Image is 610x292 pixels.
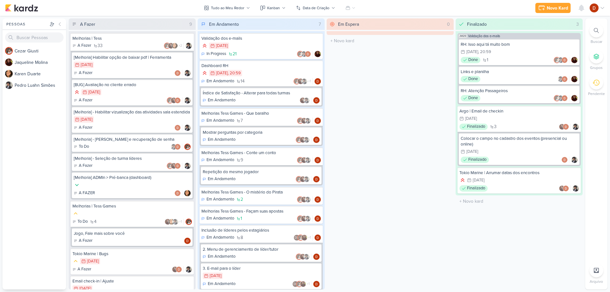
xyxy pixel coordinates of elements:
div: Colaboradores: Davi Elias Teixeira [561,157,569,163]
div: Responsável: Davi Elias Teixeira [315,78,321,85]
span: 21 [233,52,237,56]
img: Pedro Luahn Simões [305,215,311,222]
img: Cezar Giusti [554,57,560,63]
div: Prioridade Média [72,258,79,264]
img: Pedro Luahn Simões [573,185,579,192]
div: , 20:59 [478,50,491,54]
img: Cezar Giusti [186,219,192,225]
div: Responsável: Karen Duarte [184,190,191,196]
div: Responsável: Davi Elias Teixeira [184,238,191,244]
img: Davi Elias Teixeira [174,97,181,104]
div: Responsável: Pedro Luahn Simões [573,124,579,130]
div: Em Andamento [203,137,235,143]
img: Jaqueline Molina [172,266,178,273]
div: A Fazer [74,97,92,104]
img: Davi Elias Teixeira [313,137,320,143]
img: Cezar Giusti [167,163,173,169]
p: Buscar [591,39,602,44]
div: Responsável: Davi Elias Teixeira [315,118,321,124]
div: Responsável: Davi Elias Teixeira [315,196,321,203]
img: Cezar Giusti [297,51,303,57]
p: Em Andamento [207,78,234,85]
div: Colaboradores: Cezar Giusti, Jaqueline Molina, Davi Elias Teixeira [167,97,182,104]
div: Danilo Leite [292,281,299,287]
p: Em Andamento [208,97,235,104]
div: Email check-in | Ajuste [72,278,192,284]
img: Karen Duarte [172,43,178,49]
img: Jaqueline Molina [300,137,306,143]
img: Pedro Luahn Simões [303,176,310,182]
p: Em Andamento [207,215,234,222]
div: In Progress [201,51,226,57]
span: +2 [178,43,182,48]
img: Davi Elias Teixeira [313,97,320,104]
div: Responsável: Pedro Luahn Simões [184,163,191,169]
div: Colaboradores: Davi Elias Teixeira [174,70,182,76]
p: To Do [78,219,88,225]
div: Responsável: Davi Elias Teixeira [313,97,320,104]
div: 7 [316,21,323,28]
div: Colaboradores: Cezar Giusti, Pedro Luahn Simões, Davi Elias Teixeira [554,95,569,101]
img: Karen Duarte [168,219,175,225]
img: Davi Elias Teixeira [315,196,321,203]
span: Validação dos e-mails [468,34,500,38]
div: [DATE] [465,117,477,121]
p: Em Andamento [208,137,235,143]
p: Em Andamento [208,254,235,260]
p: Em Andamento [208,281,235,287]
img: Davi Elias Teixeira [315,215,321,222]
div: Finalizado [461,157,489,163]
div: Validação dos e-mails [201,36,321,41]
img: Cezar Giusti [164,43,170,49]
div: Em Andamento [203,97,235,104]
span: +1 [179,219,182,224]
img: Cezar Giusti [296,137,302,143]
img: Pedro Luahn Simões [184,70,191,76]
p: Em Andamento [207,118,234,124]
img: Cezar Giusti [297,215,303,222]
p: Finalizado [468,157,486,163]
div: Colaboradores: Cezar Giusti, Jaqueline Molina, Davi Elias Teixeira [167,163,182,169]
img: Pedro Luahn Simões [573,124,579,130]
input: Buscar Pessoas [5,32,64,43]
div: Melhorias | Tess [72,36,192,41]
div: Repetição do mesmo jogador [203,169,320,175]
img: Cezar Giusti [297,196,303,203]
span: 33 [98,44,103,48]
img: Jaqueline Molina [559,185,565,192]
img: Jaqueline Molina [168,43,174,49]
img: Pedro Luahn Simões [571,157,578,163]
p: A Fazer [78,43,91,49]
div: Colaboradores: Jaqueline Molina, Pedro Luahn Simões [300,97,311,104]
img: Jaqueline Molina [301,118,307,124]
div: Responsável: Jaqueline Molina [315,51,321,57]
img: Pedro Luahn Simões [558,95,564,101]
div: Colaboradores: Pedro Luahn Simões, Davi Elias Teixeira [171,144,182,150]
span: 9 [241,158,243,162]
img: Pedro Luahn Simões [301,51,307,57]
div: 3 [574,21,581,28]
img: Davi Elias Teixeira [563,124,569,130]
div: Responsável: Davi Elias Teixeira [315,157,321,163]
div: A Fazer [74,125,92,131]
img: Davi Elias Teixeira [561,76,568,82]
div: Melhorias Tess Games - Que baralho [201,111,321,116]
div: K a r e n D u a r t e [15,71,66,77]
div: P e d r o L u a h n S i m õ e s [15,82,66,89]
img: Davi Elias Teixeira [315,234,321,241]
div: Em Andamento [203,176,235,182]
div: [DATE] [210,274,221,278]
div: [DATE] [466,50,478,54]
div: Melhorias Tess Games - O mistério do Pirata [201,189,321,195]
p: DL [295,236,299,240]
div: [DATE] [473,178,485,182]
span: +1 [308,79,311,84]
div: [DATE] [81,63,92,67]
img: Jaqueline Molina [301,157,307,163]
div: Em Andamento [203,281,235,287]
div: Responsável: Pedro Luahn Simões [184,97,191,104]
div: Em Andamento [201,157,234,163]
div: Responsável: Jaqueline Molina [571,76,578,82]
p: Em Andamento [207,196,234,203]
div: Colaboradores: Jaqueline Molina, Karen Duarte, Pedro Luahn Simões, Davi Elias Teixeira [165,219,184,225]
